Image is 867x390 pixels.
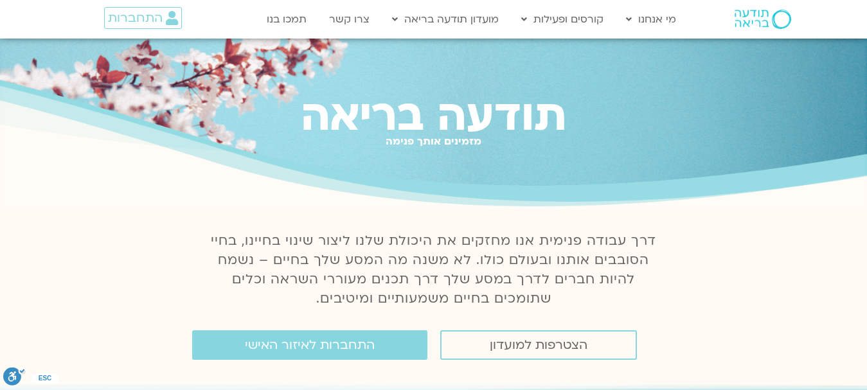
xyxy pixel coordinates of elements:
a: תמכו בנו [260,7,313,31]
a: צרו קשר [323,7,376,31]
img: תודעה בריאה [735,10,791,29]
span: הצטרפות למועדון [490,338,587,352]
p: דרך עבודה פנימית אנו מחזקים את היכולת שלנו ליצור שינוי בחיינו, בחיי הסובבים אותנו ובעולם כולו. לא... [204,231,664,308]
a: התחברות [104,7,182,29]
a: התחברות לאיזור האישי [192,330,427,360]
a: הצטרפות למועדון [440,330,637,360]
a: מי אנחנו [620,7,683,31]
a: קורסים ופעילות [515,7,610,31]
span: התחברות [108,11,163,25]
a: מועדון תודעה בריאה [386,7,505,31]
span: התחברות לאיזור האישי [245,338,375,352]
